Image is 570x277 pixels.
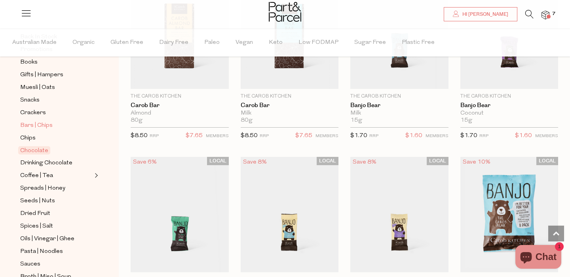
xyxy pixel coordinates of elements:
[20,259,92,269] a: Sauces
[241,133,258,139] span: $8.50
[20,234,92,244] a: Oils | Vinegar | Ghee
[515,131,532,141] span: $1.60
[20,247,92,256] a: Pasta | Noodles
[236,29,253,57] span: Vegan
[207,157,229,165] span: LOCAL
[20,221,92,231] a: Spices | Salt
[426,134,448,138] small: MEMBERS
[20,247,63,256] span: Pasta | Noodles
[269,29,283,57] span: Keto
[427,157,448,165] span: LOCAL
[131,93,229,100] p: The Carob Kitchen
[20,171,53,181] span: Coffee | Tea
[241,93,339,100] p: The Carob Kitchen
[20,196,55,206] span: Seeds | Nuts
[20,209,50,219] span: Dried Fruit
[131,157,159,168] div: Save 6%
[535,134,558,138] small: MEMBERS
[315,134,338,138] small: MEMBERS
[20,158,72,168] span: Drinking Chocolate
[20,108,92,118] a: Crackers
[186,131,203,141] span: $7.65
[350,157,379,168] div: Save 8%
[460,102,559,109] a: Banjo Bear
[241,157,269,168] div: Save 8%
[20,108,46,118] span: Crackers
[20,70,63,80] span: Gifts | Hampers
[550,10,557,17] span: 7
[20,134,36,143] span: Chips
[350,102,448,109] a: Banjo Bear
[131,110,229,117] div: Almond
[241,157,339,272] img: Banjo Bear
[241,102,339,109] a: Carob Bar
[206,134,229,138] small: MEMBERS
[460,93,559,100] p: The Carob Kitchen
[20,121,92,130] a: Bars | Chips
[317,157,338,165] span: LOCAL
[350,133,367,139] span: $1.70
[131,102,229,109] a: Carob Bar
[269,2,301,22] img: Part&Parcel
[513,245,564,271] inbox-online-store-chat: Shopify online store chat
[20,183,92,193] a: Spreads | Honey
[20,260,40,269] span: Sauces
[536,157,558,165] span: LOCAL
[241,117,253,124] span: 80g
[159,29,188,57] span: Dairy Free
[20,70,92,80] a: Gifts | Hampers
[93,171,98,180] button: Expand/Collapse Coffee | Tea
[460,157,559,272] img: Banjo Bear
[131,157,229,272] img: Banjo Bear
[20,158,92,168] a: Drinking Chocolate
[204,29,220,57] span: Paleo
[460,157,493,168] div: Save 10%
[20,133,92,143] a: Chips
[350,93,448,100] p: The Carob Kitchen
[298,29,338,57] span: Low FODMAP
[295,131,312,141] span: $7.65
[20,234,74,244] span: Oils | Vinegar | Ghee
[20,209,92,219] a: Dried Fruit
[405,131,422,141] span: $1.60
[541,11,549,19] a: 7
[18,146,50,155] span: Chocolate
[131,117,142,124] span: 80g
[460,11,508,18] span: Hi [PERSON_NAME]
[260,134,269,138] small: RRP
[241,110,339,117] div: Milk
[460,110,559,117] div: Coconut
[20,95,92,105] a: Snacks
[479,134,488,138] small: RRP
[354,29,386,57] span: Sugar Free
[20,184,65,193] span: Spreads | Honey
[20,57,92,67] a: Books
[20,96,40,105] span: Snacks
[402,29,435,57] span: Plastic Free
[20,83,55,92] span: Muesli | Oats
[20,196,92,206] a: Seeds | Nuts
[369,134,378,138] small: RRP
[72,29,95,57] span: Organic
[20,171,92,181] a: Coffee | Tea
[20,83,92,92] a: Muesli | Oats
[20,58,38,67] span: Books
[12,29,57,57] span: Australian Made
[110,29,143,57] span: Gluten Free
[350,117,362,124] span: 15g
[460,117,472,124] span: 15g
[444,7,517,21] a: Hi [PERSON_NAME]
[150,134,159,138] small: RRP
[20,222,53,231] span: Spices | Salt
[350,110,448,117] div: Milk
[131,133,148,139] span: $8.50
[20,146,92,155] a: Chocolate
[350,157,448,272] img: Banjo Bear
[20,121,53,130] span: Bars | Chips
[460,133,477,139] span: $1.70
